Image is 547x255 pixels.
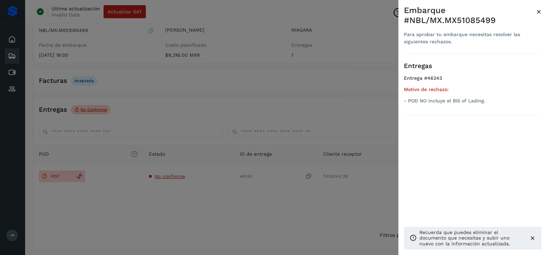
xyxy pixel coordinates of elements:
[536,7,541,16] span: ×
[404,98,541,104] p: - POD NO incluye el Bill of Lading.
[404,87,541,92] h5: Motivo de rechazo:
[419,230,524,247] p: Recuerda que puedes eliminar el documento que necesitas y subir uno nuevo con la información actu...
[404,62,541,70] h3: Entregas
[536,5,541,18] button: Close
[404,5,536,25] div: Embarque #NBL/MX.MX51085499
[404,75,541,87] h4: Entrega #46243
[404,31,536,45] div: Para aprobar tu embarque necesitas resolver las siguientes rechazos.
